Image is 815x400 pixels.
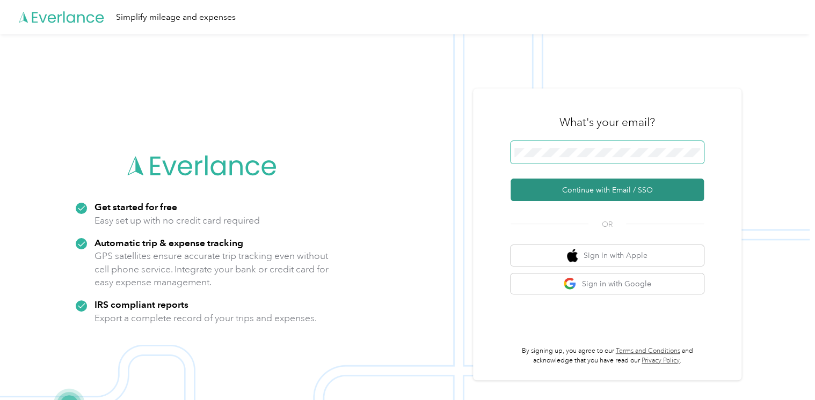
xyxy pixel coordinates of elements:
div: Simplify mileage and expenses [116,11,236,24]
strong: Get started for free [94,201,177,212]
span: OR [588,219,626,230]
p: By signing up, you agree to our and acknowledge that you have read our . [511,346,704,365]
p: GPS satellites ensure accurate trip tracking even without cell phone service. Integrate your bank... [94,249,329,289]
button: apple logoSign in with Apple [511,245,704,266]
p: Easy set up with no credit card required [94,214,260,227]
img: google logo [563,277,577,291]
strong: Automatic trip & expense tracking [94,237,243,248]
a: Privacy Policy [642,357,680,365]
button: google logoSign in with Google [511,273,704,294]
h3: What's your email? [559,115,655,130]
a: Terms and Conditions [616,347,680,355]
img: apple logo [567,249,578,262]
button: Continue with Email / SSO [511,179,704,201]
p: Export a complete record of your trips and expenses. [94,312,317,325]
strong: IRS compliant reports [94,299,188,310]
